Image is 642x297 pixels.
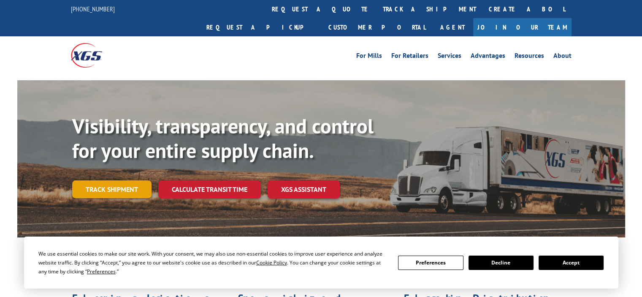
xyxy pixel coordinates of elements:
[515,52,544,62] a: Resources
[24,237,618,289] div: Cookie Consent Prompt
[438,52,461,62] a: Services
[391,52,428,62] a: For Retailers
[87,268,116,275] span: Preferences
[72,113,374,163] b: Visibility, transparency, and control for your entire supply chain.
[473,18,572,36] a: Join Our Team
[268,180,340,199] a: XGS ASSISTANT
[553,52,572,62] a: About
[158,180,261,199] a: Calculate transit time
[200,18,322,36] a: Request a pickup
[356,52,382,62] a: For Mills
[72,180,152,198] a: Track shipment
[322,18,432,36] a: Customer Portal
[471,52,505,62] a: Advantages
[469,256,534,270] button: Decline
[432,18,473,36] a: Agent
[38,249,388,276] div: We use essential cookies to make our site work. With your consent, we may also use non-essential ...
[256,259,287,266] span: Cookie Policy
[539,256,604,270] button: Accept
[398,256,463,270] button: Preferences
[71,5,115,13] a: [PHONE_NUMBER]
